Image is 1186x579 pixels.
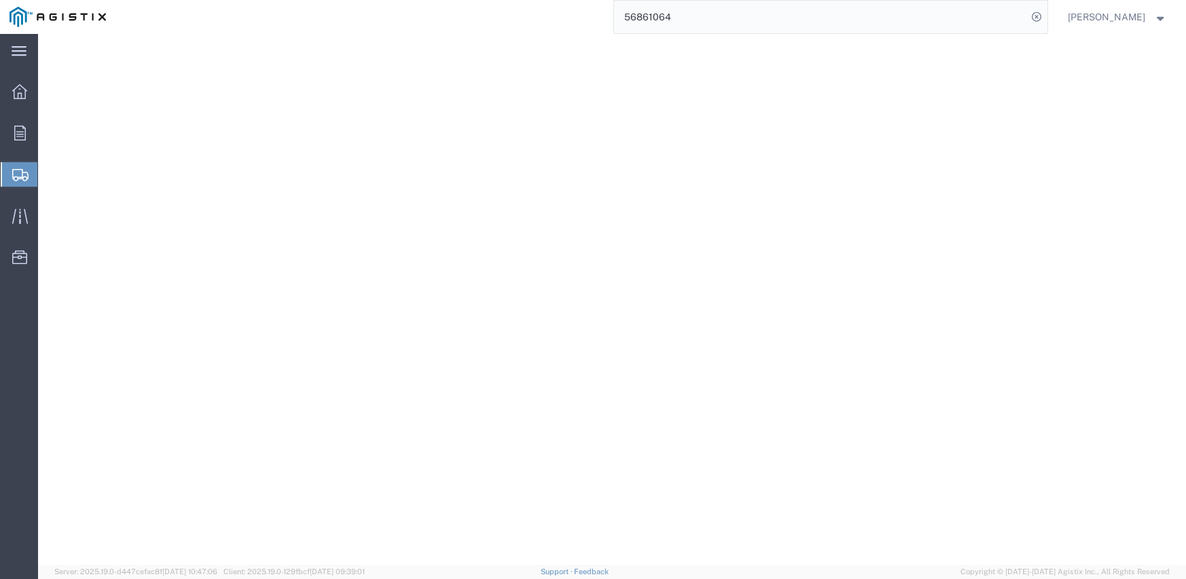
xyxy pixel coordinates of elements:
[162,567,217,576] span: [DATE] 10:47:06
[223,567,365,576] span: Client: 2025.19.0-129fbcf
[1068,10,1145,24] span: Chantelle Bower
[960,566,1170,578] span: Copyright © [DATE]-[DATE] Agistix Inc., All Rights Reserved
[614,1,1027,33] input: Search for shipment number, reference number
[1067,9,1168,25] button: [PERSON_NAME]
[574,567,609,576] a: Feedback
[54,567,217,576] span: Server: 2025.19.0-d447cefac8f
[38,34,1186,565] iframe: FS Legacy Container
[10,7,106,27] img: logo
[310,567,365,576] span: [DATE] 09:39:01
[541,567,575,576] a: Support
